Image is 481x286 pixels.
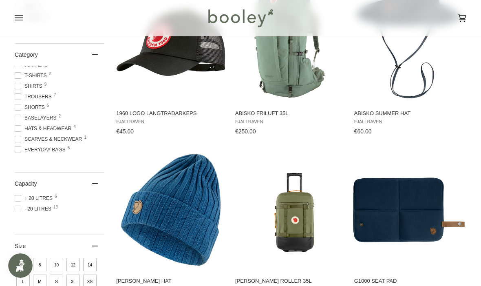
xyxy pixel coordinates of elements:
span: 2 [58,114,61,118]
span: Scarves & Neckwear [15,135,84,143]
img: Fjallraven Byron Hat Alpine Blue - Booley Galway [115,154,227,266]
span: €60.00 [354,128,372,135]
iframe: Button to open loyalty program pop-up [8,253,33,278]
span: Capacity [15,180,37,187]
span: €45.00 [116,128,134,135]
span: Fjallraven [354,119,463,124]
span: 4 [73,125,76,129]
span: [PERSON_NAME] Hat [116,277,225,285]
span: Trousers [15,93,54,100]
span: Category [15,51,38,58]
span: Hats & Headwear [15,125,74,132]
span: 5 [47,104,49,108]
span: Shirts [15,82,45,90]
span: 6 [55,195,57,199]
span: Abisko Summer Hat [354,110,463,117]
span: 13 [53,205,58,209]
span: Fjallraven [116,119,225,124]
span: 1960 Logo Langtradarkeps [116,110,225,117]
span: 9 [44,82,47,86]
span: €250.00 [235,128,256,135]
span: - 20 Litres [15,205,54,213]
span: Shorts [15,104,47,111]
span: Size: 12 [66,258,80,271]
span: Size: 14 [83,258,97,271]
span: 5 [68,146,70,150]
span: + 20 Litres [15,195,55,202]
img: Booley [205,6,276,30]
span: T-Shirts [15,72,49,79]
span: Size: 8 [33,258,46,271]
span: Baselayers [15,114,59,122]
span: 2 [49,72,51,76]
span: Fjallraven [235,119,344,124]
span: Abisko Friluft 35L [235,110,344,117]
span: 7 [54,93,56,97]
span: Size: 10 [50,258,63,271]
span: Everyday Bags [15,146,68,153]
img: Fjallraven G1000 Seat Pad Navy - Booley Galway [353,154,465,266]
span: 1 [84,135,86,140]
span: G1000 Seat Pad [354,277,463,285]
span: Size [15,243,26,249]
img: Fjallraven Farden Roller 35L Green - Booley Galway [234,154,346,266]
span: [PERSON_NAME] Roller 35L [235,277,344,285]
